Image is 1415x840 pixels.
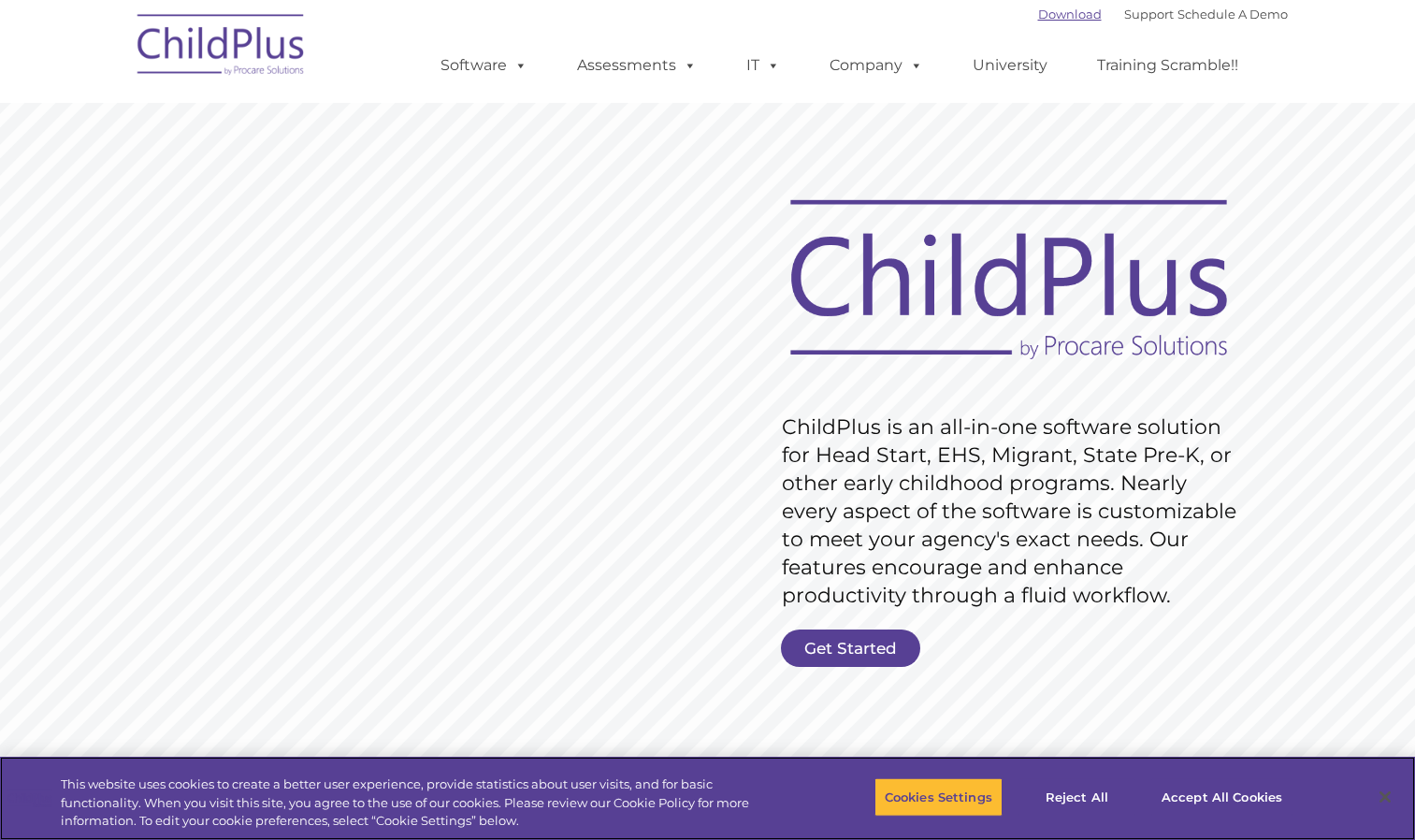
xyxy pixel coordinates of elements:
button: Close [1364,776,1406,818]
a: Software [422,47,546,84]
button: Reject All [1018,777,1135,817]
a: University [954,47,1066,84]
button: Cookies Settings [874,777,1003,817]
a: Training Scramble!! [1078,47,1257,84]
a: Company [811,47,942,84]
div: This website uses cookies to create a better user experience, provide statistics about user visit... [61,775,778,831]
img: ChildPlus by Procare Solutions [128,1,315,94]
rs-layer: ChildPlus is an all-in-one software solution for Head Start, EHS, Migrant, State Pre-K, or other ... [782,413,1246,610]
a: Get Started [781,630,920,667]
a: Download [1038,7,1102,22]
a: Schedule A Demo [1177,7,1288,22]
button: Accept All Cookies [1151,777,1292,817]
a: Assessments [558,47,715,84]
font: | [1038,7,1288,22]
a: IT [728,47,799,84]
a: Support [1124,7,1174,22]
